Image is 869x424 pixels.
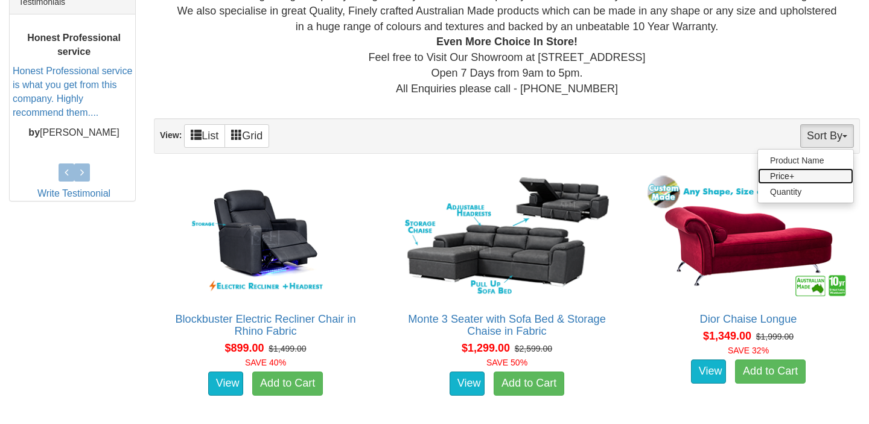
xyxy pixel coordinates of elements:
[462,342,510,354] span: $1,299.00
[269,344,306,353] del: $1,499.00
[800,124,854,148] button: Sort By
[208,372,243,396] a: View
[643,172,853,301] img: Dior Chaise Longue
[758,184,853,200] a: Quantity
[756,332,794,341] del: $1,999.00
[735,359,806,384] a: Add to Cart
[184,124,225,148] a: List
[160,130,182,140] strong: View:
[252,372,323,396] a: Add to Cart
[13,126,135,140] p: [PERSON_NAME]
[28,127,40,138] b: by
[494,372,564,396] a: Add to Cart
[27,33,121,57] b: Honest Professional service
[703,330,751,342] span: $1,349.00
[408,313,606,337] a: Monte 3 Seater with Sofa Bed & Storage Chaise in Fabric
[402,172,612,301] img: Monte 3 Seater with Sofa Bed & Storage Chaise in Fabric
[436,36,578,48] b: Even More Choice In Store!
[245,358,286,367] font: SAVE 40%
[515,344,552,353] del: $2,599.00
[758,168,853,184] a: Price+
[486,358,527,367] font: SAVE 50%
[691,359,726,384] a: View
[175,313,355,337] a: Blockbuster Electric Recliner Chair in Rhino Fabric
[728,346,769,355] font: SAVE 32%
[161,172,371,301] img: Blockbuster Electric Recliner Chair in Rhino Fabric
[224,342,264,354] span: $899.00
[758,153,853,168] a: Product Name
[37,188,110,198] a: Write Testimonial
[13,66,132,118] a: Honest Professional service is what you get from this company. Highly recommend them....
[700,313,797,325] a: Dior Chaise Longue
[450,372,485,396] a: View
[224,124,269,148] a: Grid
